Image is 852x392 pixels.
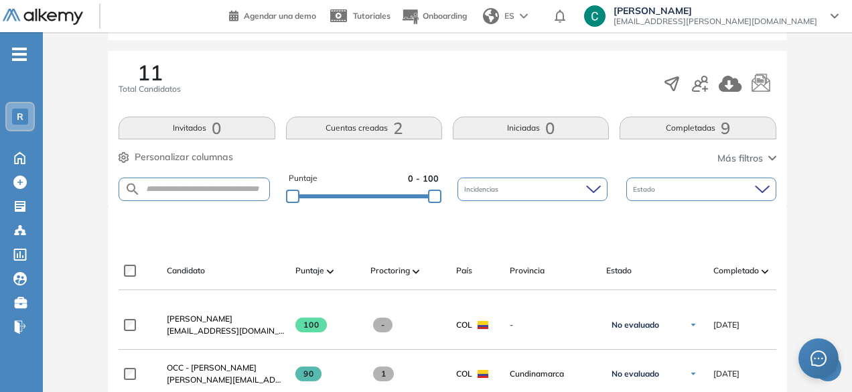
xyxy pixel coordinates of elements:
button: Completadas9 [620,117,776,139]
span: Más filtros [717,151,763,166]
img: COL [478,370,488,378]
a: OCC - [PERSON_NAME] [167,362,285,374]
span: No evaluado [612,369,659,379]
span: ES [504,10,514,22]
span: [PERSON_NAME] [614,5,817,16]
span: Puntaje [295,265,324,277]
img: [missing "en.ARROW_ALT" translation] [413,269,419,273]
img: world [483,8,499,24]
div: Estado [626,178,776,201]
span: Onboarding [423,11,467,21]
button: Más filtros [717,151,776,166]
span: COL [456,368,472,380]
span: 0 - 100 [408,172,439,185]
span: Personalizar columnas [135,150,233,164]
span: 1 [373,367,394,381]
span: [EMAIL_ADDRESS][DOMAIN_NAME] [167,325,285,337]
div: Incidencias [457,178,608,201]
span: - [373,318,393,332]
span: [EMAIL_ADDRESS][PERSON_NAME][DOMAIN_NAME] [614,16,817,27]
span: OCC - [PERSON_NAME] [167,363,257,373]
span: [DATE] [713,319,739,331]
button: Onboarding [401,2,467,31]
span: message [810,350,827,367]
button: Iniciadas0 [453,117,609,139]
span: COL [456,319,472,331]
img: SEARCH_ALT [125,181,141,198]
span: No evaluado [612,320,659,330]
img: Logo [3,9,83,25]
button: Cuentas creadas2 [286,117,442,139]
button: Personalizar columnas [119,150,233,164]
img: COL [478,321,488,329]
img: arrow [520,13,528,19]
span: Puntaje [289,172,317,185]
span: Tutoriales [353,11,390,21]
span: Provincia [510,265,545,277]
a: [PERSON_NAME] [167,313,285,325]
span: 11 [137,62,163,83]
span: Estado [633,184,658,194]
img: [missing "en.ARROW_ALT" translation] [327,269,334,273]
span: Estado [606,265,632,277]
span: R [17,111,23,122]
span: Candidato [167,265,205,277]
button: Invitados0 [119,117,275,139]
span: [PERSON_NAME] [167,314,232,324]
span: 100 [295,318,327,332]
span: Incidencias [464,184,501,194]
img: [missing "en.ARROW_ALT" translation] [762,269,768,273]
img: Ícono de flecha [689,321,697,329]
span: Cundinamarca [510,368,595,380]
span: Total Candidatos [119,83,181,95]
a: Agendar una demo [229,7,316,23]
span: Agendar una demo [244,11,316,21]
img: Ícono de flecha [689,370,697,378]
span: Completado [713,265,759,277]
span: Proctoring [370,265,410,277]
i: - [12,53,27,56]
span: País [456,265,472,277]
span: [PERSON_NAME][EMAIL_ADDRESS][PERSON_NAME][DOMAIN_NAME] [167,374,285,386]
span: [DATE] [713,368,739,380]
span: - [510,319,595,331]
span: 90 [295,367,322,381]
